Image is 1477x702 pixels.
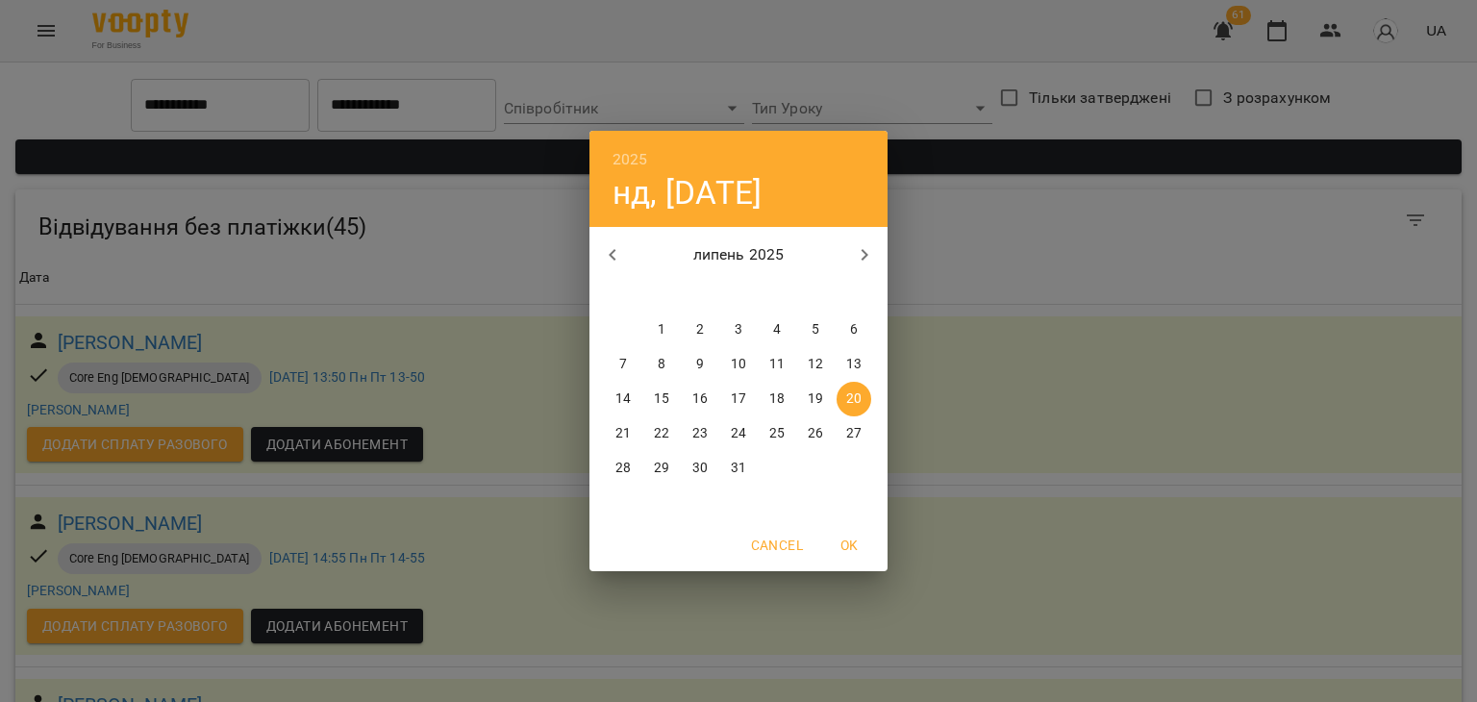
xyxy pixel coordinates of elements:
span: пт [760,284,794,303]
button: 17 [721,382,756,416]
p: 8 [658,355,665,374]
span: Cancel [751,534,803,557]
span: нд [837,284,871,303]
p: 15 [654,389,669,409]
p: 10 [731,355,746,374]
button: 19 [798,382,833,416]
button: 30 [683,451,717,486]
span: вт [644,284,679,303]
button: 7 [606,347,640,382]
button: 14 [606,382,640,416]
p: 22 [654,424,669,443]
p: 9 [696,355,704,374]
button: 21 [606,416,640,451]
button: 23 [683,416,717,451]
span: сб [798,284,833,303]
button: 15 [644,382,679,416]
button: 24 [721,416,756,451]
button: 31 [721,451,756,486]
span: OK [826,534,872,557]
button: 3 [721,313,756,347]
p: 7 [619,355,627,374]
button: 8 [644,347,679,382]
p: 27 [846,424,862,443]
p: 26 [808,424,823,443]
button: 4 [760,313,794,347]
button: 13 [837,347,871,382]
p: 4 [773,320,781,339]
p: 25 [769,424,785,443]
p: 29 [654,459,669,478]
button: 20 [837,382,871,416]
p: 19 [808,389,823,409]
button: нд, [DATE] [613,173,762,213]
button: OK [818,528,880,563]
button: 11 [760,347,794,382]
p: 5 [812,320,819,339]
p: 2 [696,320,704,339]
p: 3 [735,320,742,339]
button: 2025 [613,146,648,173]
p: 18 [769,389,785,409]
p: 28 [615,459,631,478]
p: 20 [846,389,862,409]
button: 6 [837,313,871,347]
p: 21 [615,424,631,443]
p: 17 [731,389,746,409]
button: 29 [644,451,679,486]
p: 6 [850,320,858,339]
p: 14 [615,389,631,409]
span: пн [606,284,640,303]
p: 11 [769,355,785,374]
button: 12 [798,347,833,382]
button: 9 [683,347,717,382]
button: 1 [644,313,679,347]
button: 5 [798,313,833,347]
p: липень 2025 [636,243,842,266]
button: Cancel [743,528,811,563]
p: 13 [846,355,862,374]
p: 12 [808,355,823,374]
span: чт [721,284,756,303]
button: 28 [606,451,640,486]
p: 23 [692,424,708,443]
button: 25 [760,416,794,451]
button: 16 [683,382,717,416]
p: 31 [731,459,746,478]
button: 2 [683,313,717,347]
p: 24 [731,424,746,443]
p: 1 [658,320,665,339]
p: 16 [692,389,708,409]
button: 22 [644,416,679,451]
button: 27 [837,416,871,451]
button: 10 [721,347,756,382]
button: 26 [798,416,833,451]
button: 18 [760,382,794,416]
span: ср [683,284,717,303]
p: 30 [692,459,708,478]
